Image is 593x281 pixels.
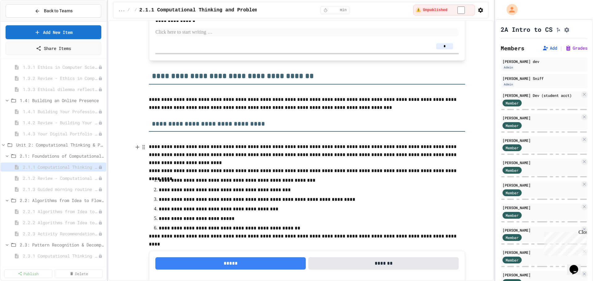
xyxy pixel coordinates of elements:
span: 1.3.3 Ethical dilemma reflections [23,86,98,93]
span: 1.4.3 Your Digital Portfolio Challenge [23,130,98,137]
div: Unpublished [98,254,103,258]
span: 1.3.2 Review - Ethics in Computer Science [23,75,98,81]
span: 2.1: Foundations of Computational Thinking [20,153,104,159]
span: ... [118,8,125,13]
span: 1.4.1 Building Your Professional Online Presence [23,108,98,115]
div: [PERSON_NAME] [503,115,580,121]
div: My Account [500,2,519,17]
div: Unpublished [98,76,103,81]
div: Unpublished [98,165,103,169]
div: Admin [503,82,514,87]
div: [PERSON_NAME] [503,182,580,188]
h2: Members [501,44,524,52]
a: Add New Item [6,25,101,39]
span: 2.3.2 Review - Computational Thinking - Your Problem-Solving Toolkit [23,264,98,270]
div: [PERSON_NAME] [503,205,580,210]
span: Unit 2: Computational Thinking & Problem-Solving [16,142,104,148]
input: publish toggle [450,6,472,14]
a: Delete [55,269,103,278]
span: / [135,8,137,13]
div: Unpublished [98,221,103,225]
iframe: chat widget [567,256,587,275]
div: [PERSON_NAME] [503,160,580,165]
div: Unpublished [98,187,103,192]
span: Member [506,257,519,263]
span: 2.3.1 Computational Thinking - Your Problem-Solving Toolkit [23,253,98,259]
span: Member [506,100,519,106]
span: Member [506,145,519,151]
div: Chat with us now!Close [2,2,43,39]
a: Publish [4,269,52,278]
div: Unpublished [98,110,103,114]
span: Member [506,213,519,218]
span: 2.2.3 Activity Recommendation Algorithm [23,230,98,237]
div: Unpublished [98,209,103,214]
div: [PERSON_NAME] Dev (student acct) [503,93,580,98]
span: 2.3: Pattern Recognition & Decomposition [20,242,104,248]
span: Back to Teams [44,8,73,14]
span: 2.2.1 Algorithms from Idea to Flowchart [23,208,98,215]
span: 2.2: Algorithms from Idea to Flowchart [20,197,104,204]
div: Unpublished [98,87,103,92]
div: Unpublished [98,176,103,180]
span: Member [506,235,519,240]
span: 2.1.3 Guided morning routine flowchart [23,186,98,192]
span: Member [506,190,519,196]
span: | [560,44,563,52]
div: [PERSON_NAME] Sniff [503,76,586,81]
span: Member [506,123,519,128]
span: 1.4.2 Review - Building Your Professional Online Presence [23,119,98,126]
span: / [128,8,130,13]
h1: 2A Intro to CS [501,25,553,34]
button: Back to Teams [6,4,101,18]
button: Add [542,45,557,51]
div: [PERSON_NAME] [503,227,580,233]
button: Grades [565,45,587,51]
div: [PERSON_NAME] dev [503,59,586,64]
span: 2.1.1 Computational Thinking and Problem Solving [139,6,282,14]
div: Unpublished [98,121,103,125]
span: ⚠️ Unpublished [416,8,447,13]
div: Admin [503,65,514,70]
div: [PERSON_NAME] [503,250,580,255]
span: 2.1.2 Review - Computational Thinking and Problem Solving [23,175,98,181]
a: Share Items [6,42,101,55]
iframe: chat widget [542,229,587,256]
button: Assignment Settings [564,26,570,33]
div: Unpublished [98,65,103,69]
span: min [340,8,347,13]
span: 1.4: Building an Online Presence [20,97,104,104]
div: [PERSON_NAME] [503,138,580,143]
span: 2.2.2 Algorithms from Idea to Flowchart - Review [23,219,98,226]
div: Unpublished [98,132,103,136]
div: [PERSON_NAME] [503,272,580,278]
span: Member [506,167,519,173]
div: ⚠️ Students cannot see this content! Click the toggle to publish it and make it visible to your c... [413,5,475,15]
span: 1.3.1 Ethics in Computer Science [23,64,98,70]
button: Click to see fork details [555,26,561,33]
span: 2.1.1 Computational Thinking and Problem Solving [23,164,98,170]
div: Unpublished [98,232,103,236]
